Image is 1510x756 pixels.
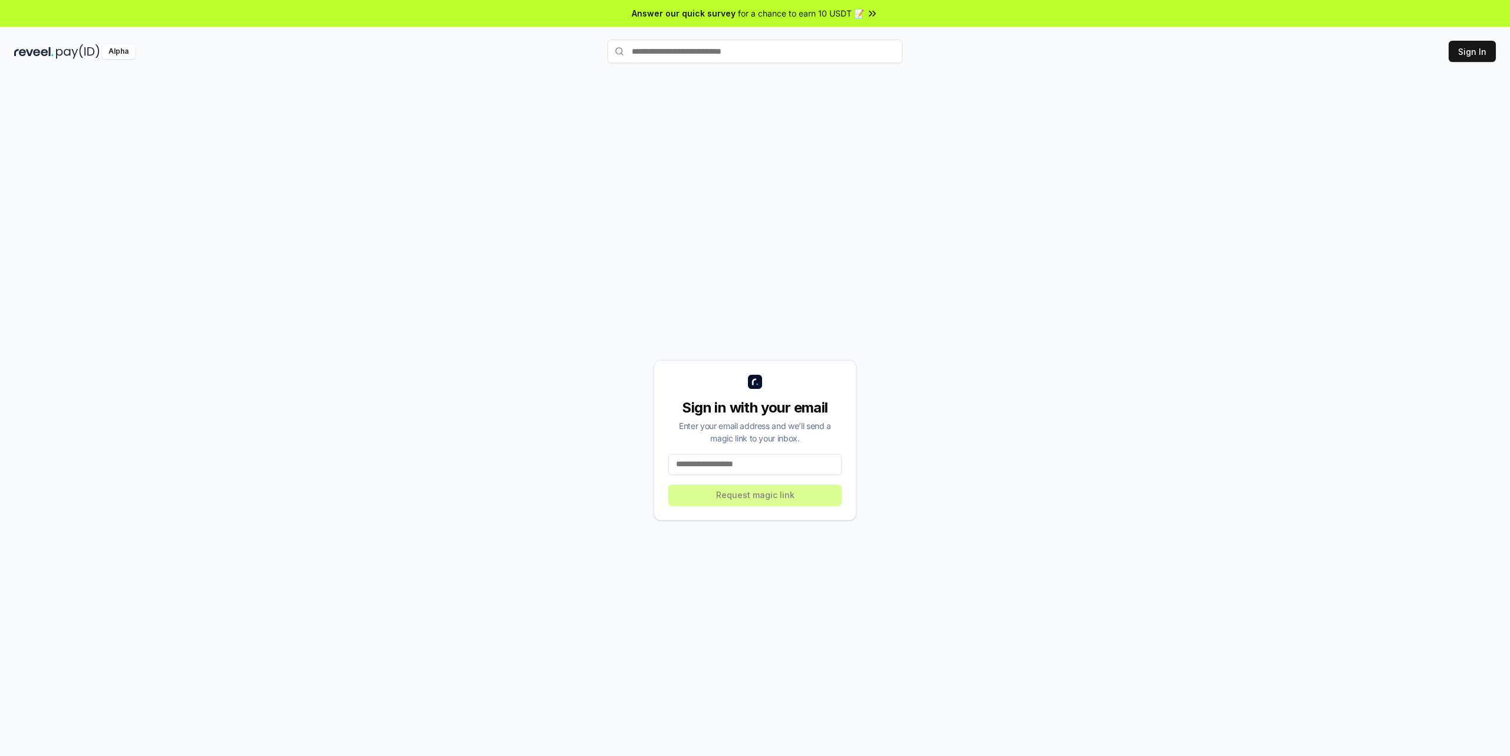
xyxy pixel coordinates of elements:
[668,398,842,417] div: Sign in with your email
[668,420,842,444] div: Enter your email address and we’ll send a magic link to your inbox.
[56,44,100,59] img: pay_id
[1449,41,1496,62] button: Sign In
[14,44,54,59] img: reveel_dark
[102,44,135,59] div: Alpha
[738,7,864,19] span: for a chance to earn 10 USDT 📝
[748,375,762,389] img: logo_small
[632,7,736,19] span: Answer our quick survey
